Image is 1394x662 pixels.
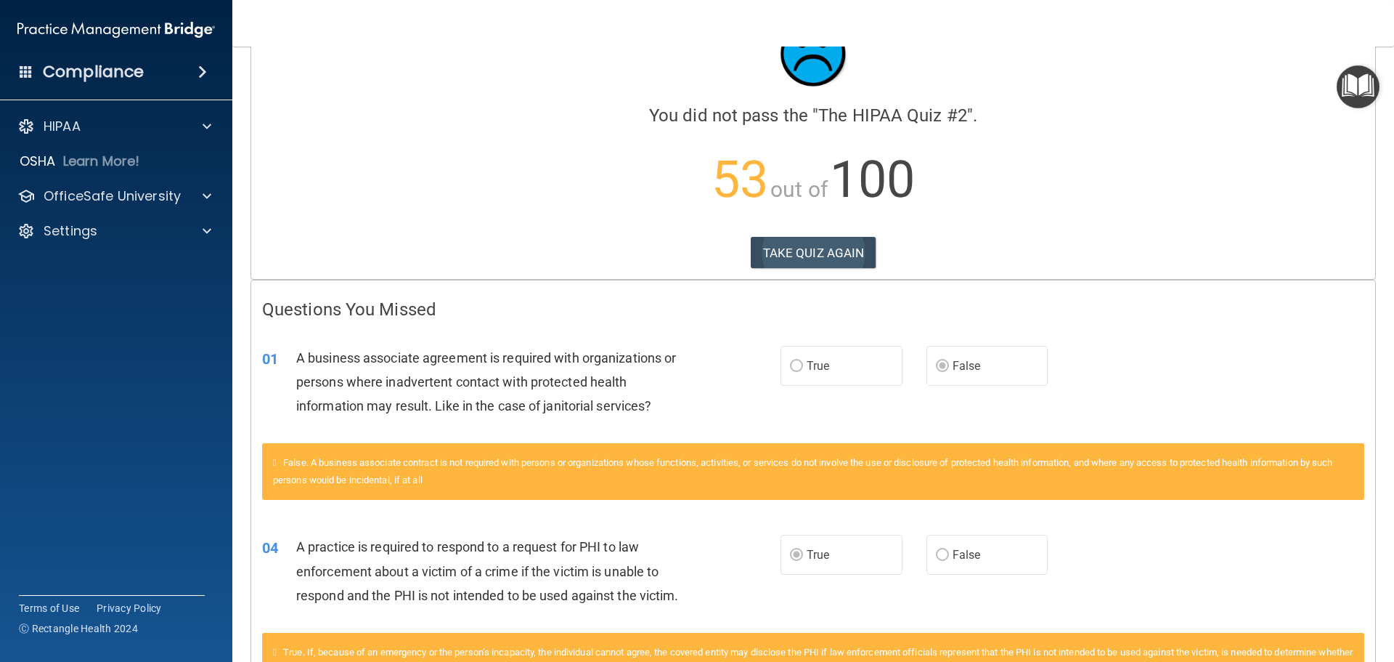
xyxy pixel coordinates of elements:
[44,187,181,205] p: OfficeSafe University
[17,222,211,240] a: Settings
[20,153,56,170] p: OSHA
[19,621,138,636] span: Ⓒ Rectangle Health 2024
[953,548,981,562] span: False
[770,177,828,202] span: out of
[790,361,803,372] input: True
[17,187,211,205] a: OfficeSafe University
[17,118,211,135] a: HIPAA
[63,153,140,170] p: Learn More!
[44,118,81,135] p: HIPAA
[262,350,278,368] span: 01
[296,539,679,602] span: A practice is required to respond to a request for PHI to law enforcement about a victim of a cri...
[807,359,829,373] span: True
[712,150,768,209] span: 53
[19,601,79,615] a: Terms of Use
[1337,65,1379,108] button: Open Resource Center
[830,150,915,209] span: 100
[262,539,278,557] span: 04
[1321,562,1377,617] iframe: Drift Widget Chat Controller
[262,300,1364,319] h4: Questions You Missed
[262,106,1364,125] h4: You did not pass the " ".
[790,550,803,561] input: True
[818,105,967,126] span: The HIPAA Quiz #2
[43,62,144,82] h4: Compliance
[953,359,981,373] span: False
[44,222,97,240] p: Settings
[296,350,676,413] span: A business associate agreement is required with organizations or persons where inadvertent contac...
[17,15,215,44] img: PMB logo
[97,601,162,615] a: Privacy Policy
[751,237,876,269] button: TAKE QUIZ AGAIN
[807,548,829,562] span: True
[273,457,1333,485] span: False. A business associate contract is not required with persons or organizations whose function...
[770,10,857,97] img: sad_face.ecc698e2.jpg
[936,550,949,561] input: False
[936,361,949,372] input: False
